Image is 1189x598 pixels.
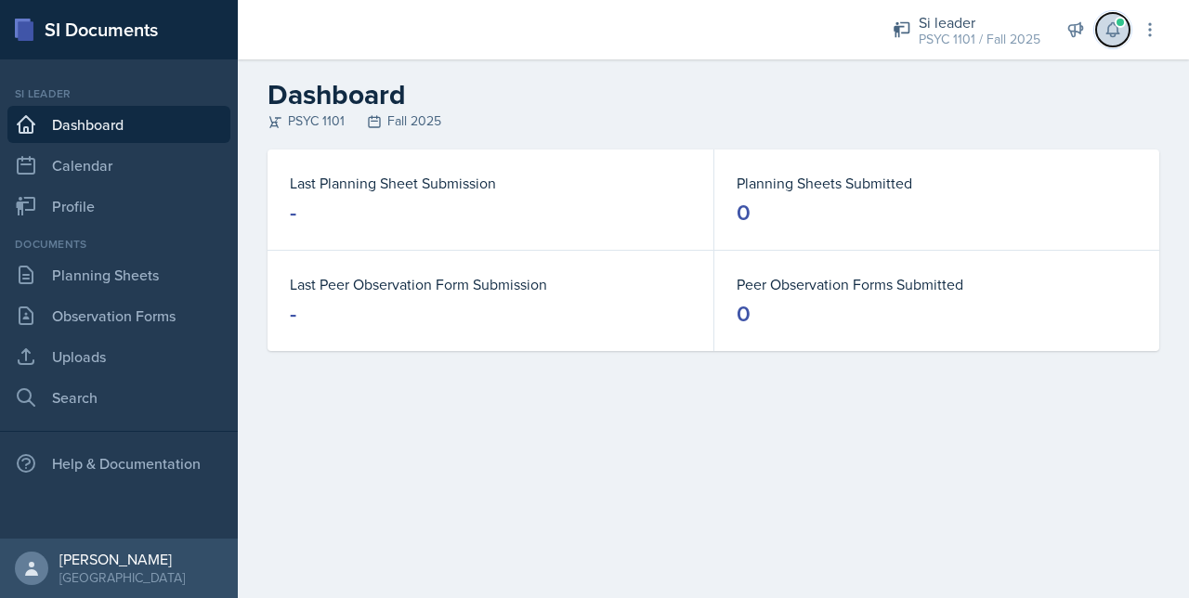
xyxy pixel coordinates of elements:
dt: Planning Sheets Submitted [737,172,1137,194]
a: Search [7,379,230,416]
div: 0 [737,299,751,329]
h2: Dashboard [268,78,1159,111]
div: [GEOGRAPHIC_DATA] [59,568,185,587]
div: - [290,198,296,227]
div: PSYC 1101 / Fall 2025 [919,30,1040,49]
a: Dashboard [7,106,230,143]
div: - [290,299,296,329]
a: Profile [7,188,230,225]
div: PSYC 1101 Fall 2025 [268,111,1159,131]
dt: Peer Observation Forms Submitted [737,273,1137,295]
div: Documents [7,236,230,253]
a: Planning Sheets [7,256,230,293]
div: Si leader [919,11,1040,33]
div: [PERSON_NAME] [59,550,185,568]
div: Help & Documentation [7,445,230,482]
a: Observation Forms [7,297,230,334]
dt: Last Planning Sheet Submission [290,172,691,194]
dt: Last Peer Observation Form Submission [290,273,691,295]
div: Si leader [7,85,230,102]
a: Calendar [7,147,230,184]
div: 0 [737,198,751,227]
a: Uploads [7,338,230,375]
